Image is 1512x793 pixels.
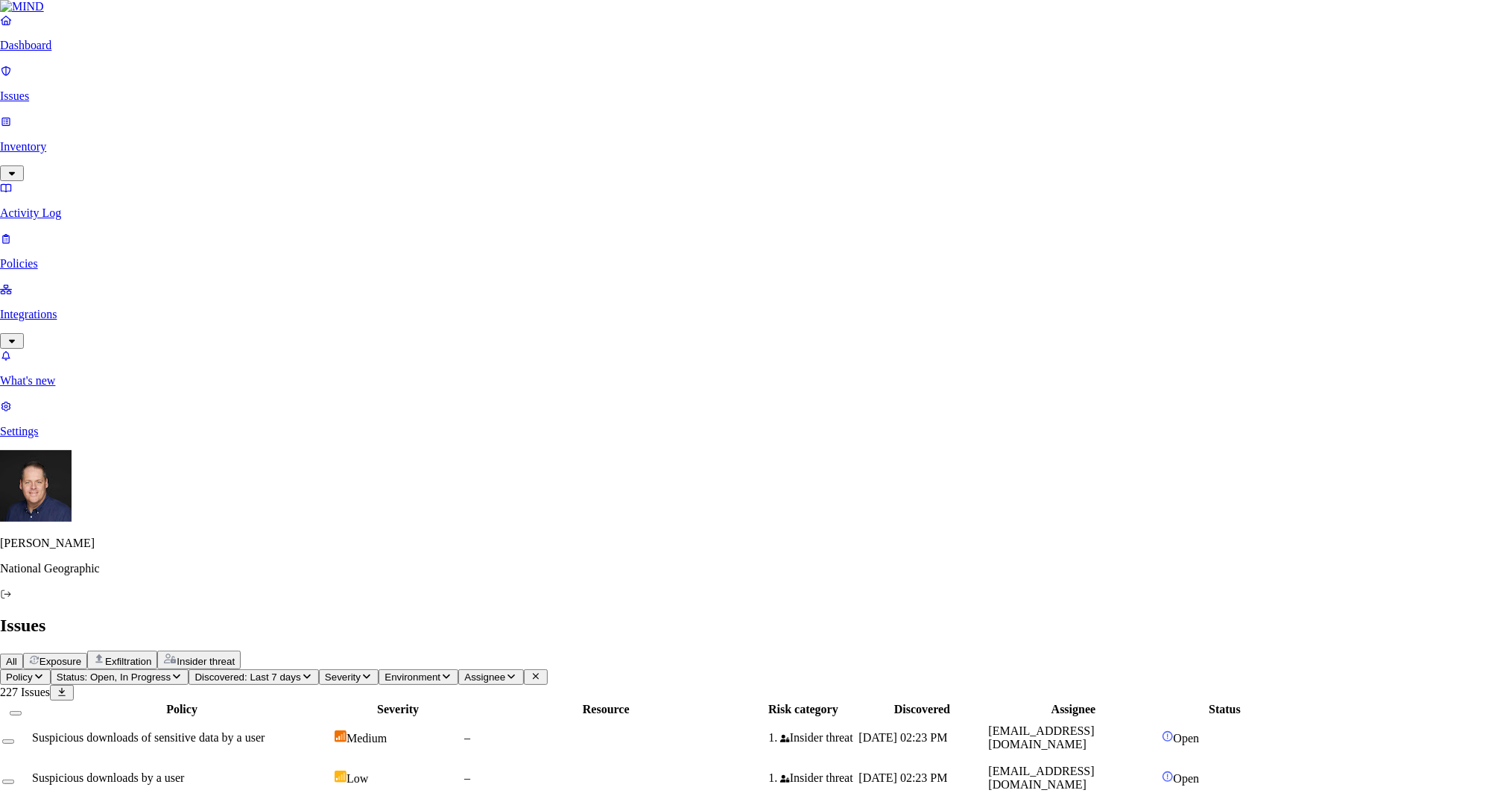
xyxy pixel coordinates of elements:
button: Select all [10,711,22,715]
span: [EMAIL_ADDRESS][DOMAIN_NAME] [989,765,1095,791]
span: Medium [347,732,387,745]
span: Suspicious downloads of sensitive data by a user [32,731,265,744]
span: Exfiltration [105,656,151,667]
div: Policy [32,703,332,716]
span: Suspicious downloads by a user [32,771,184,784]
img: severity-medium [335,730,347,742]
span: [DATE] 02:23 PM [859,731,948,744]
div: Risk category [750,703,855,716]
span: Assignee [464,672,505,683]
span: [EMAIL_ADDRESS][DOMAIN_NAME] [989,724,1095,751]
span: Open [1174,772,1200,785]
div: Resource [464,703,747,716]
span: Environment [385,672,440,683]
div: Insider threat [780,731,855,745]
span: Low [347,772,368,785]
span: Exposure [39,656,81,667]
div: Severity [335,703,461,716]
span: – [464,731,470,744]
img: status-open [1162,730,1174,742]
button: Select row [2,739,14,744]
span: All [6,656,17,667]
span: Status: Open, In Progress [57,672,171,683]
div: Discovered [859,703,986,716]
span: Discovered: Last 7 days [194,672,300,683]
span: Policy [6,672,33,683]
span: Insider threat [177,656,235,667]
div: Insider threat [780,771,855,785]
div: Status [1162,703,1288,716]
button: Select row [2,780,14,784]
span: [DATE] 02:23 PM [859,771,948,784]
img: severity-low [335,771,347,783]
span: Severity [325,672,361,683]
span: Open [1174,732,1200,745]
img: status-open [1162,771,1174,783]
div: Assignee [989,703,1159,716]
span: – [464,771,470,784]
